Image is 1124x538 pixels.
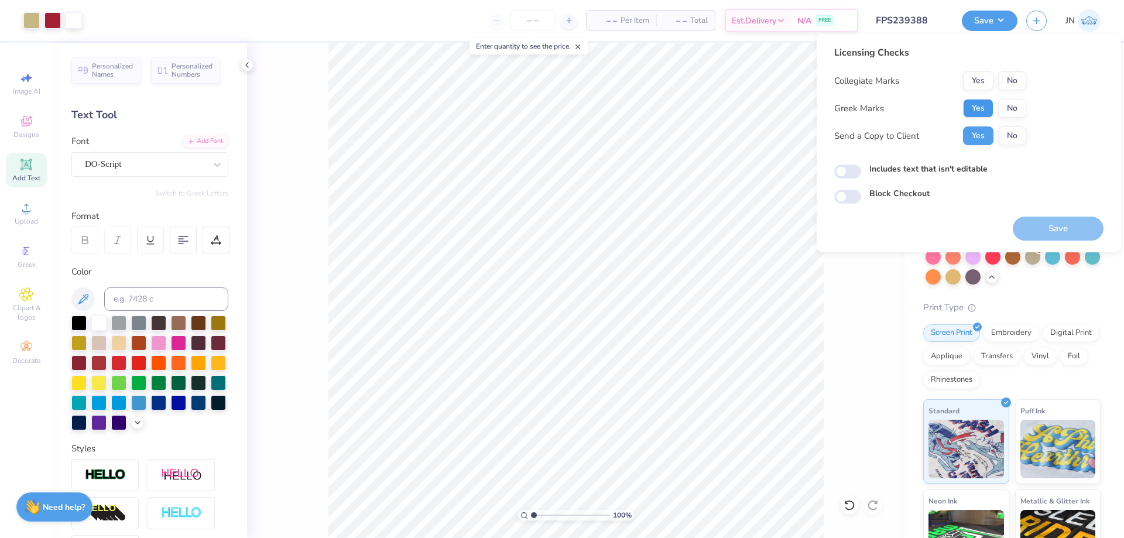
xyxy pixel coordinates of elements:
[1020,495,1089,507] span: Metallic & Glitter Ink
[12,356,40,365] span: Decorate
[71,107,228,123] div: Text Tool
[71,265,228,279] div: Color
[71,135,89,148] label: Font
[923,371,980,389] div: Rhinestones
[998,126,1026,145] button: No
[923,348,970,365] div: Applique
[867,9,953,32] input: Untitled Design
[963,71,993,90] button: Yes
[983,324,1039,342] div: Embroidery
[834,102,884,115] div: Greek Marks
[998,99,1026,118] button: No
[621,15,649,27] span: Per Item
[18,260,36,269] span: Greek
[155,189,228,198] button: Switch to Greek Letters
[182,135,228,148] div: Add Font
[1043,324,1099,342] div: Digital Print
[963,99,993,118] button: Yes
[974,348,1020,365] div: Transfers
[1060,348,1088,365] div: Foil
[594,15,617,27] span: – –
[470,38,588,54] div: Enter quantity to see the price.
[923,324,980,342] div: Screen Print
[172,62,213,78] span: Personalized Numbers
[834,74,899,88] div: Collegiate Marks
[663,15,687,27] span: – –
[1065,14,1075,28] span: JN
[13,130,39,139] span: Designs
[1020,405,1045,417] span: Puff Ink
[690,15,708,27] span: Total
[1065,9,1101,32] a: JN
[510,10,556,31] input: – –
[998,71,1026,90] button: No
[6,303,47,322] span: Clipart & logos
[928,495,957,507] span: Neon Ink
[85,468,126,482] img: Stroke
[71,442,228,455] div: Styles
[928,420,1004,478] img: Standard
[1020,420,1096,478] img: Puff Ink
[613,510,632,520] span: 100 %
[923,301,1101,314] div: Print Type
[834,129,919,143] div: Send a Copy to Client
[1024,348,1057,365] div: Vinyl
[12,173,40,183] span: Add Text
[963,126,993,145] button: Yes
[834,46,1026,60] div: Licensing Checks
[71,210,229,223] div: Format
[15,217,38,226] span: Upload
[104,287,228,311] input: e.g. 7428 c
[818,16,831,25] span: FREE
[161,468,202,482] img: Shadow
[161,506,202,520] img: Negative Space
[962,11,1017,31] button: Save
[928,405,959,417] span: Standard
[92,62,133,78] span: Personalized Names
[1078,9,1101,32] img: Jacky Noya
[13,87,40,96] span: Image AI
[43,502,85,513] strong: Need help?
[732,15,776,27] span: Est. Delivery
[869,187,930,200] label: Block Checkout
[797,15,811,27] span: N/A
[869,163,988,175] label: Includes text that isn't editable
[85,504,126,523] img: 3d Illusion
